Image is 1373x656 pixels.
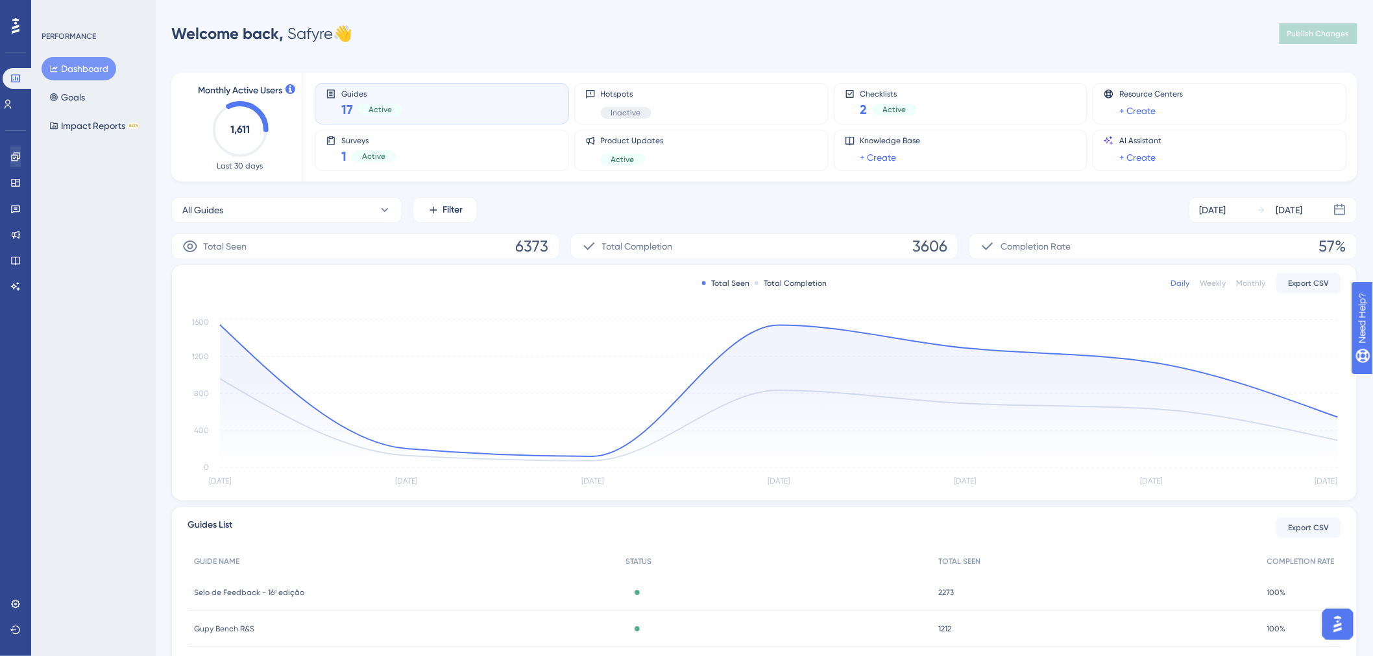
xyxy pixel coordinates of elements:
[128,123,140,129] div: BETA
[203,239,247,254] span: Total Seen
[938,556,980,567] span: TOTAL SEEN
[1119,103,1156,119] a: + Create
[1276,202,1303,218] div: [DATE]
[860,135,921,146] span: Knowledge Base
[1001,239,1071,254] span: Completion Rate
[1237,278,1266,288] div: Monthly
[1318,605,1357,644] iframe: UserGuiding AI Assistant Launcher
[1119,89,1183,99] span: Resource Centers
[860,150,897,165] a: + Create
[860,100,868,119] span: 2
[938,624,951,634] span: 1212
[443,202,463,218] span: Filter
[182,202,223,218] span: All Guides
[938,587,954,598] span: 2273
[42,31,96,41] div: PERFORMANCE
[611,154,635,165] span: Active
[194,426,209,435] tspan: 400
[611,108,641,118] span: Inactive
[30,3,81,19] span: Need Help?
[362,151,385,161] span: Active
[1276,273,1341,294] button: Export CSV
[217,161,263,171] span: Last 30 days
[1267,624,1286,634] span: 100%
[954,477,977,486] tspan: [DATE]
[1289,278,1330,288] span: Export CSV
[194,587,304,598] span: Selo de Feedback - 16ª edição
[1141,477,1163,486] tspan: [DATE]
[1119,150,1156,165] a: + Create
[341,135,396,145] span: Surveys
[1171,278,1190,288] div: Daily
[1200,278,1226,288] div: Weekly
[341,100,353,119] span: 17
[860,89,917,98] span: Checklists
[1119,135,1161,146] span: AI Assistant
[883,104,906,115] span: Active
[171,24,284,43] span: Welcome back,
[912,236,947,257] span: 3606
[1276,517,1341,538] button: Export CSV
[171,23,352,44] div: Safyre 👋
[1319,236,1346,257] span: 57%
[192,352,209,361] tspan: 1200
[755,278,827,288] div: Total Completion
[204,463,209,472] tspan: 0
[209,477,231,486] tspan: [DATE]
[516,236,549,257] span: 6373
[1287,29,1350,39] span: Publish Changes
[192,318,209,327] tspan: 1600
[42,86,93,109] button: Goals
[194,556,239,567] span: GUIDE NAME
[369,104,392,115] span: Active
[341,147,346,165] span: 1
[1267,587,1286,598] span: 100%
[601,135,664,146] span: Product Updates
[581,477,603,486] tspan: [DATE]
[413,197,478,223] button: Filter
[768,477,790,486] tspan: [DATE]
[194,389,209,398] tspan: 800
[188,517,232,538] span: Guides List
[42,57,116,80] button: Dashboard
[1280,23,1357,44] button: Publish Changes
[42,114,147,137] button: Impact ReportsBETA
[702,278,749,288] div: Total Seen
[194,624,254,634] span: Gupy Bench R&S
[1315,477,1337,486] tspan: [DATE]
[626,556,651,567] span: STATUS
[171,197,402,223] button: All Guides
[230,123,250,135] text: 1,611
[601,89,651,99] span: Hotspots
[341,89,402,98] span: Guides
[1267,556,1335,567] span: COMPLETION RATE
[395,477,417,486] tspan: [DATE]
[1289,522,1330,533] span: Export CSV
[1200,202,1226,218] div: [DATE]
[602,239,673,254] span: Total Completion
[198,83,282,99] span: Monthly Active Users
